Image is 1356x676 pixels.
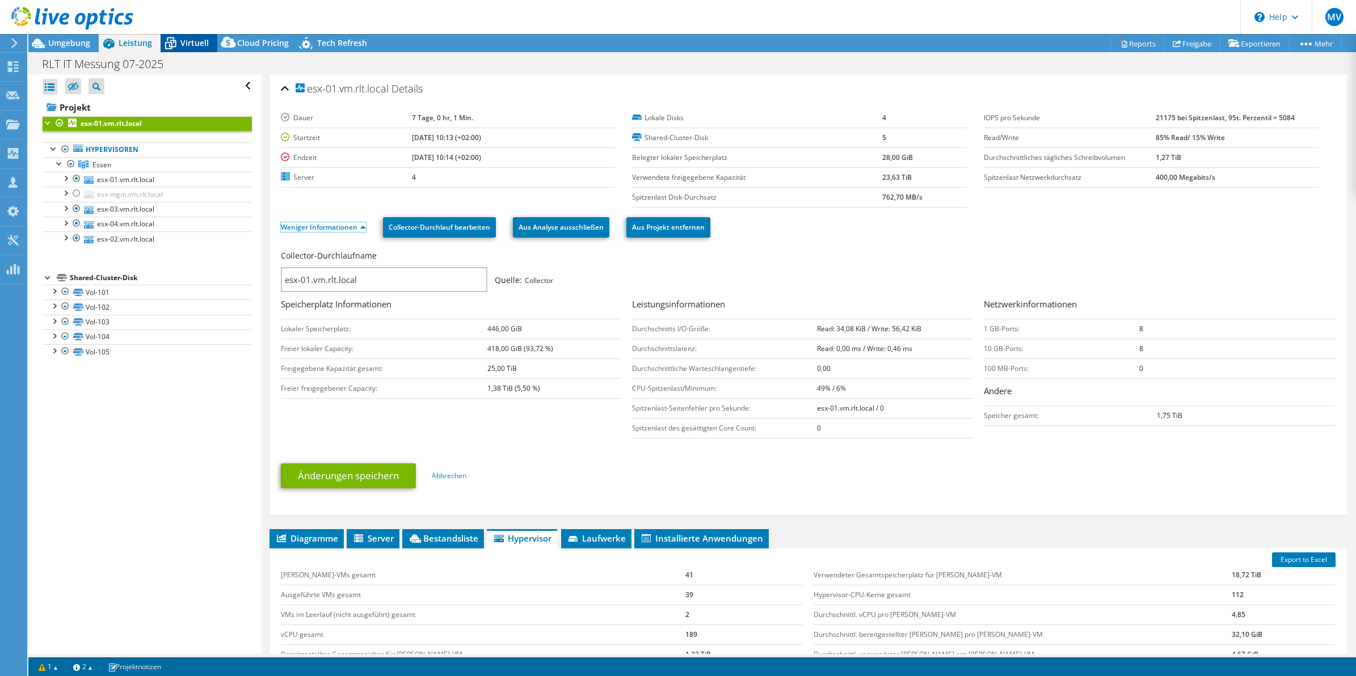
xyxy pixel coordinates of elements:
a: esx-04.vm.rlt.local [43,217,252,231]
td: Hypervisor-CPU-Kerne gesamt [814,585,1232,605]
a: 1 [31,660,66,674]
label: Startzeit [281,132,412,143]
td: 4,67 GiB [1232,644,1335,664]
td: Freier lokaler Capacity: [281,339,488,358]
h3: Netzwerkinformationen [984,298,1336,313]
td: vCPU gesamt [281,624,686,644]
b: 8 [1139,324,1143,333]
b: 1,27 TiB [1156,153,1181,162]
label: Belegter lokaler Speicherplatz [632,152,882,163]
a: Aus Analyse ausschließen [513,217,609,238]
b: 49% / 6% [817,383,846,393]
span: esx-01.vm.rlt.local [296,83,389,95]
a: Vol-101 [43,285,252,299]
td: Freigegebene Kapazität gesamt: [281,358,488,378]
label: Spitzenlast Netzwerkdurchsatz [984,172,1156,183]
label: Dauer [281,112,412,124]
b: 1,75 TiB [1157,411,1182,420]
b: 4 [882,113,886,122]
a: Exportieren [1220,35,1290,52]
b: 23,63 TiB [882,172,912,182]
a: Mehr [1289,35,1342,52]
h1: RLT IT Messung 07-2025 [37,58,181,70]
span: Collector [495,276,553,285]
a: esx-03.vm.rlt.local [43,202,252,217]
label: Durchschnittliches tägliches Schreibvolumen [984,152,1156,163]
label: Spitzenlast Disk-Durchsatz [632,192,882,203]
label: Server [281,172,412,183]
span: Essen [92,160,111,170]
a: Essen [43,157,252,172]
label: Endzeit [281,152,412,163]
td: Ausgeführte VMs gesamt [281,585,686,605]
td: 446,00 GiB [487,319,621,339]
span: Hypervisor [492,533,551,544]
b: esx-01.vm.rlt.local [81,119,142,128]
span: Server [352,533,394,544]
td: 39 [685,585,802,605]
td: Durchschnittliche Warteschlangentiefe: [632,358,817,378]
b: 8 [1139,344,1143,353]
label: Shared-Cluster-Disk [632,132,882,143]
td: Speicher gesamt: [984,405,1157,425]
td: 189 [685,624,802,644]
td: Bereitgestellter Gesamtspeicher für [PERSON_NAME]-VM [281,644,686,664]
span: Installierte Anwendungen [640,533,763,544]
b: 28,00 GiB [882,153,913,162]
td: 4,85 [1232,605,1335,624]
a: Projektnotizen [100,660,169,674]
td: Spitzenlast-Seitenfehler pro Sekunde: [632,398,817,418]
span: MV [1325,8,1344,26]
b: esx-01.vm.rlt.local / 0 [817,403,884,413]
a: Projekt [43,98,252,116]
a: Vol-102 [43,299,252,314]
span: Diagramme [275,533,338,544]
span: Leistung [119,37,152,48]
span: Laufwerke [567,533,626,544]
td: 2 [685,605,802,624]
td: 112 [1232,585,1335,605]
td: 1,22 TiB [685,644,802,664]
a: Weniger Informationen [281,222,366,232]
span: Tech Refresh [317,37,367,48]
a: 2 [65,660,100,674]
td: Spitzenlast des gesättigten Core Count: [632,418,817,438]
a: Aus Projekt entfernen [626,217,710,238]
h3: Leistungsinformationen [632,298,972,313]
b: 0 [817,423,821,433]
a: Vol-104 [43,329,252,344]
a: Reports [1110,35,1165,52]
span: Bestandsliste [408,533,478,544]
td: 100 MB-Ports: [984,358,1139,378]
b: [DATE] 10:14 (+02:00) [412,153,481,162]
a: Export to Excel [1272,552,1336,567]
td: 41 [685,565,802,585]
label: IOPS pro Sekunde [984,112,1156,124]
label: Verwendete freigegebene Kapazität [632,172,882,183]
b: 5 [882,133,886,142]
b: Read: 34,08 KiB / Write: 56,42 KiB [817,324,921,333]
h3: Andere [984,385,1336,400]
td: Verwendeter Gesamtspeicherplatz für [PERSON_NAME]-VM [814,565,1232,585]
td: Durchschnittslatenz: [632,339,817,358]
b: 762,70 MB/s [882,192,923,202]
a: Collector-Durchlauf bearbeiten [383,217,496,238]
td: Durchschnitts I/O-Größe: [632,319,817,339]
b: 400,00 Megabits/s [1156,172,1215,182]
b: Read: 0,00 ms / Write: 0,46 ms [817,344,912,353]
label: Collector-Durchlaufname [281,250,377,261]
b: 4 [412,172,416,182]
b: 0,00 [817,364,831,373]
td: [PERSON_NAME]-VMs gesamt [281,565,686,585]
td: Durchschnittl. bereitgestellter [PERSON_NAME] pro [PERSON_NAME]-VM [814,624,1232,644]
a: Vol-103 [43,315,252,329]
a: esx-mgm.vm.rlt.local [43,187,252,201]
td: 1 GB-Ports: [984,319,1139,339]
td: 1,38 TiB (5,50 %) [487,378,621,398]
label: Quelle: [495,274,522,286]
label: Read/Write [984,132,1156,143]
b: [DATE] 10:13 (+02:00) [412,133,481,142]
td: 18,72 TiB [1232,565,1335,585]
div: Shared-Cluster-Disk [70,271,252,285]
td: CPU-Spitzenlast/Minimum: [632,378,817,398]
